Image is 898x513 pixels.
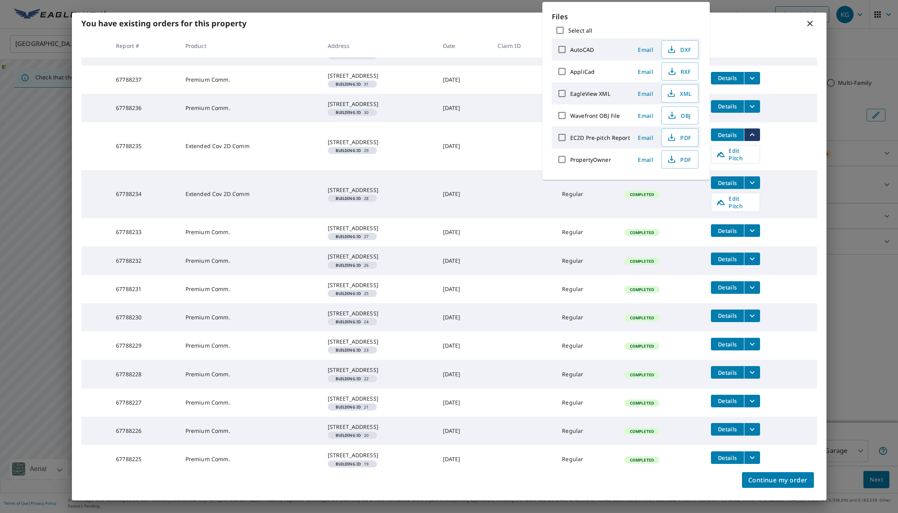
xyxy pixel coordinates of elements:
[110,218,179,246] td: 67788233
[331,377,374,381] span: 22
[711,100,744,113] button: detailsBtn-67788236
[742,472,814,488] button: Continue my order
[437,332,492,360] td: [DATE]
[179,417,321,445] td: Premium Comm.
[633,88,658,100] button: Email
[179,66,321,94] td: Premium Comm.
[716,255,739,263] span: Details
[331,235,374,238] span: 27
[625,192,659,197] span: Completed
[556,388,618,417] td: Regular
[110,303,179,332] td: 67788230
[328,338,430,346] div: [STREET_ADDRESS]
[110,170,179,218] td: 67788234
[744,100,760,113] button: filesDropdownBtn-67788236
[331,148,374,152] span: 29
[636,112,655,119] span: Email
[716,425,739,433] span: Details
[110,122,179,170] td: 67788235
[636,68,655,75] span: Email
[437,170,492,218] td: [DATE]
[328,72,430,80] div: [STREET_ADDRESS]
[744,281,760,294] button: filesDropdownBtn-67788231
[336,54,361,58] em: Building ID
[711,145,760,164] a: Edit Pitch
[667,67,692,76] span: RXF
[633,44,658,56] button: Email
[437,218,492,246] td: [DATE]
[744,310,760,322] button: filesDropdownBtn-67788230
[328,138,430,146] div: [STREET_ADDRESS]
[711,128,744,141] button: detailsBtn-67788235
[744,423,760,436] button: filesDropdownBtn-67788226
[625,343,659,349] span: Completed
[437,94,492,122] td: [DATE]
[336,291,361,295] em: Building ID
[331,54,374,58] span: 32
[110,34,179,57] th: Report #
[711,366,744,379] button: detailsBtn-67788228
[179,170,321,218] td: Extended Cov 2D Comm
[716,284,739,291] span: Details
[336,320,361,324] em: Building ID
[81,18,246,29] b: You have existing orders for this property
[336,263,361,267] em: Building ID
[331,462,374,466] span: 19
[331,291,374,295] span: 25
[716,397,739,405] span: Details
[110,388,179,417] td: 67788227
[716,179,739,187] span: Details
[491,34,556,57] th: Claim ID
[110,275,179,303] td: 67788231
[331,110,374,114] span: 30
[711,451,744,464] button: detailsBtn-67788225
[633,66,658,78] button: Email
[556,170,618,218] td: Regular
[570,68,595,75] label: AppliCad
[331,263,374,267] span: 26
[437,360,492,388] td: [DATE]
[437,122,492,170] td: [DATE]
[336,377,361,381] em: Building ID
[625,230,659,235] span: Completed
[744,253,760,265] button: filesDropdownBtn-67788232
[716,103,739,110] span: Details
[711,253,744,265] button: detailsBtn-67788232
[336,110,361,114] em: Building ID
[711,395,744,407] button: detailsBtn-67788227
[625,315,659,321] span: Completed
[667,133,692,142] span: PDF
[661,84,698,103] button: XML
[328,366,430,374] div: [STREET_ADDRESS]
[179,122,321,170] td: Extended Cov 2D Comm
[331,433,374,437] span: 20
[744,176,760,189] button: filesDropdownBtn-67788234
[331,405,374,409] span: 21
[110,66,179,94] td: 67788237
[556,303,618,332] td: Regular
[328,186,430,194] div: [STREET_ADDRESS]
[661,106,698,125] button: OBJ
[711,310,744,322] button: detailsBtn-67788230
[556,275,618,303] td: Regular
[625,429,659,434] span: Completed
[716,312,739,319] span: Details
[179,94,321,122] td: Premium Comm.
[328,451,430,459] div: [STREET_ADDRESS]
[633,110,658,122] button: Email
[437,34,492,57] th: Date
[331,348,374,352] span: 23
[321,34,437,57] th: Address
[716,369,739,376] span: Details
[179,275,321,303] td: Premium Comm.
[437,66,492,94] td: [DATE]
[110,417,179,445] td: 67788226
[328,253,430,260] div: [STREET_ADDRESS]
[570,156,611,163] label: PropertyOwner
[570,112,620,119] label: Wavefront OBJ File
[179,218,321,246] td: Premium Comm.
[336,196,361,200] em: Building ID
[711,338,744,350] button: detailsBtn-67788229
[744,395,760,407] button: filesDropdownBtn-67788227
[711,224,744,237] button: detailsBtn-67788233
